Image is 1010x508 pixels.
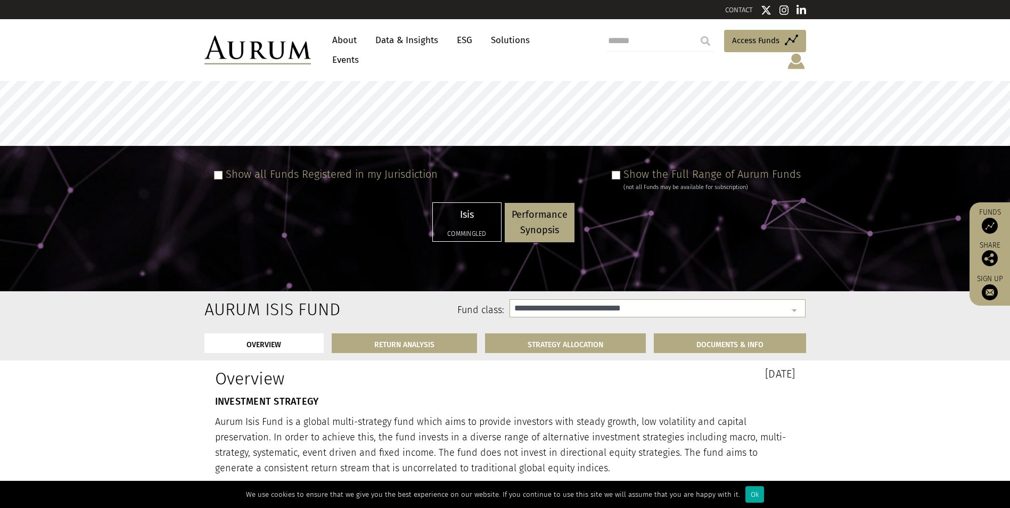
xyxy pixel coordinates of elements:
[215,414,795,476] p: Aurum Isis Fund is a global multi-strategy fund which aims to provide investors with steady growt...
[732,34,779,47] span: Access Funds
[440,207,494,223] p: Isis
[745,486,764,503] div: Ok
[204,36,311,64] img: Aurum
[982,250,998,266] img: Share this post
[786,52,806,70] img: account-icon.svg
[215,368,497,389] h1: Overview
[327,50,359,70] a: Events
[440,231,494,237] h5: Commingled
[215,396,319,407] strong: INVESTMENT STRATEGY
[623,183,801,192] div: (not all Funds may be available for subscription)
[204,299,291,319] h2: Aurum Isis Fund
[485,333,646,353] a: STRATEGY ALLOCATION
[226,168,438,181] label: Show all Funds Registered in my Jurisdiction
[982,284,998,300] img: Sign up to our newsletter
[796,5,806,15] img: Linkedin icon
[695,30,716,52] input: Submit
[451,30,478,50] a: ESG
[982,218,998,234] img: Access Funds
[975,242,1005,266] div: Share
[623,168,801,181] label: Show the Full Range of Aurum Funds
[512,207,568,238] p: Performance Synopsis
[779,5,789,15] img: Instagram icon
[725,6,753,14] a: CONTACT
[332,333,477,353] a: RETURN ANALYSIS
[761,5,771,15] img: Twitter icon
[513,368,795,379] h3: [DATE]
[370,30,444,50] a: Data & Insights
[975,208,1005,234] a: Funds
[654,333,806,353] a: DOCUMENTS & INFO
[975,274,1005,300] a: Sign up
[486,30,535,50] a: Solutions
[307,304,505,317] label: Fund class:
[327,30,362,50] a: About
[724,30,806,52] a: Access Funds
